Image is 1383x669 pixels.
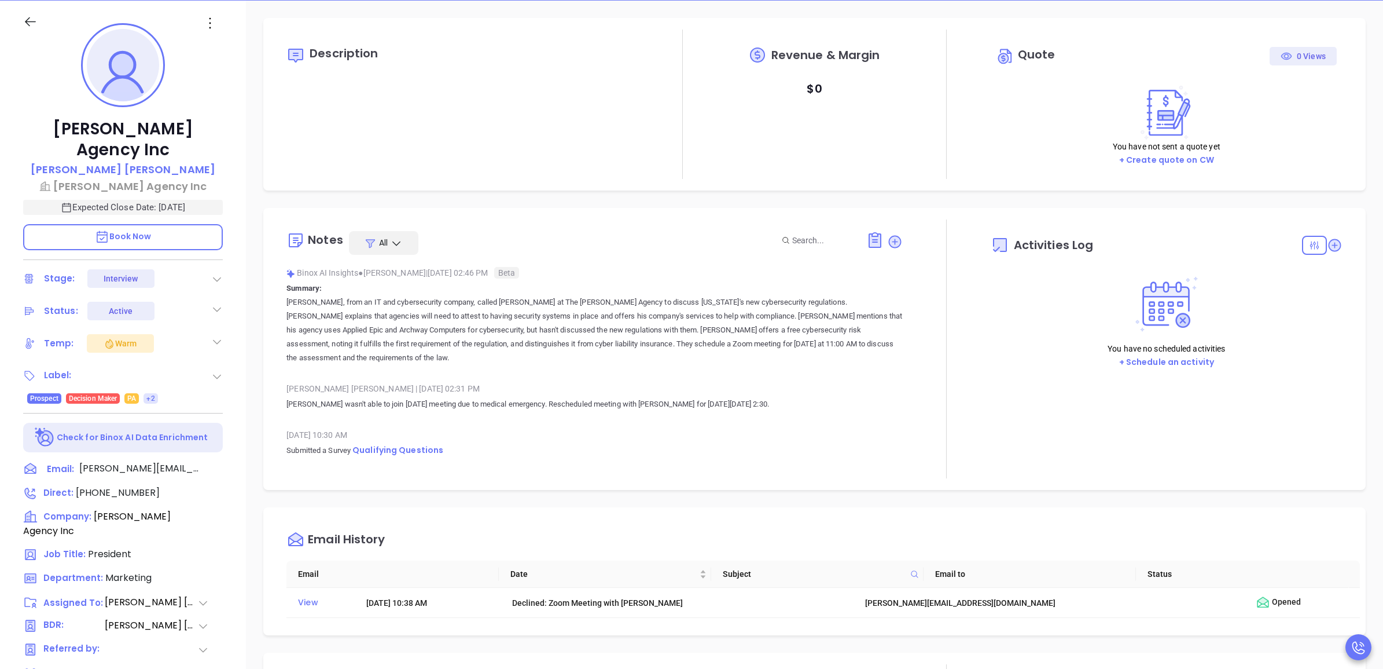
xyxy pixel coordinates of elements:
[924,561,1136,588] th: Email to
[1116,153,1218,167] button: + Create quote on CW
[286,397,902,411] p: [PERSON_NAME] wasn't able to join [DATE] meeting due to medical emergency. Rescheduled meeting wi...
[105,595,197,609] span: [PERSON_NAME] [PERSON_NAME]
[127,392,136,405] span: PA
[1256,595,1355,610] div: Opened
[31,162,215,178] a: [PERSON_NAME] [PERSON_NAME]
[43,572,103,584] span: Department:
[286,444,902,458] p: Submitted a Survey
[23,510,171,538] span: [PERSON_NAME] Agency Inc
[807,78,822,99] p: $ 0
[723,568,906,580] span: Subject
[308,234,343,246] div: Notes
[512,597,849,609] div: Declined: Zoom Meeting with [PERSON_NAME]
[1116,356,1218,369] button: + Schedule an activity
[23,178,223,194] a: [PERSON_NAME] Agency Inc
[771,49,880,61] span: Revenue & Margin
[792,234,854,247] input: Search...
[43,548,86,560] span: Job Title:
[510,568,697,580] span: Date
[35,427,55,448] img: Ai-Enrich-DaqCidB-.svg
[352,444,443,456] span: Qualifying Questions
[1014,239,1093,251] span: Activities Log
[76,486,160,499] span: [PHONE_NUMBER]
[146,392,155,405] span: +2
[44,302,78,320] div: Status:
[88,547,131,561] span: President
[104,269,138,288] div: Interview
[105,619,197,633] span: [PERSON_NAME] [PERSON_NAME]
[43,510,91,522] span: Company:
[43,487,73,499] span: Direct :
[43,642,104,657] span: Referred by:
[1018,46,1055,63] span: Quote
[366,597,495,609] div: [DATE] 10:38 AM
[298,595,350,610] div: View
[286,269,295,278] img: svg%3e
[57,432,208,444] p: Check for Binox AI Data Enrichment
[286,426,902,444] div: [DATE] 10:30 AM
[286,264,902,282] div: Binox AI Insights [PERSON_NAME] | [DATE] 02:46 PM
[69,392,117,405] span: Decision Maker
[1135,85,1198,140] img: Create on CWSell
[1119,154,1214,166] a: + Create quote on CW
[1135,277,1198,332] img: Activities
[44,270,75,287] div: Stage:
[1108,342,1225,355] p: You have no scheduled activities
[105,571,152,584] span: Marketing
[286,380,902,397] div: [PERSON_NAME] [PERSON_NAME] [DATE] 02:31 PM
[43,597,104,610] span: Assigned To:
[43,619,104,633] span: BDR:
[499,561,711,588] th: Date
[95,231,152,242] span: Book Now
[379,237,388,248] span: All
[47,462,74,477] span: Email:
[87,29,159,101] img: profile-user
[286,295,902,365] p: [PERSON_NAME], from an IT and cybersecurity company, called [PERSON_NAME] at The [PERSON_NAME] Ag...
[996,47,1015,65] img: Circle dollar
[79,462,201,476] span: [PERSON_NAME][EMAIL_ADDRESS][DOMAIN_NAME]
[1136,561,1349,588] th: Status
[31,162,215,177] p: [PERSON_NAME] [PERSON_NAME]
[109,302,133,320] div: Active
[415,384,417,393] span: |
[30,392,58,405] span: Prospect
[308,533,385,549] div: Email History
[358,268,363,277] span: ●
[286,284,322,293] b: Summary:
[44,367,72,384] div: Label:
[286,561,499,588] th: Email
[1113,140,1220,153] p: You have not sent a quote yet
[44,335,74,352] div: Temp:
[1281,47,1326,65] div: 0 Views
[23,119,223,160] p: [PERSON_NAME] Agency Inc
[23,200,223,215] p: Expected Close Date: [DATE]
[310,45,378,61] span: Description
[104,337,137,350] div: Warm
[494,267,519,279] span: Beta
[865,597,1239,609] div: [PERSON_NAME][EMAIL_ADDRESS][DOMAIN_NAME]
